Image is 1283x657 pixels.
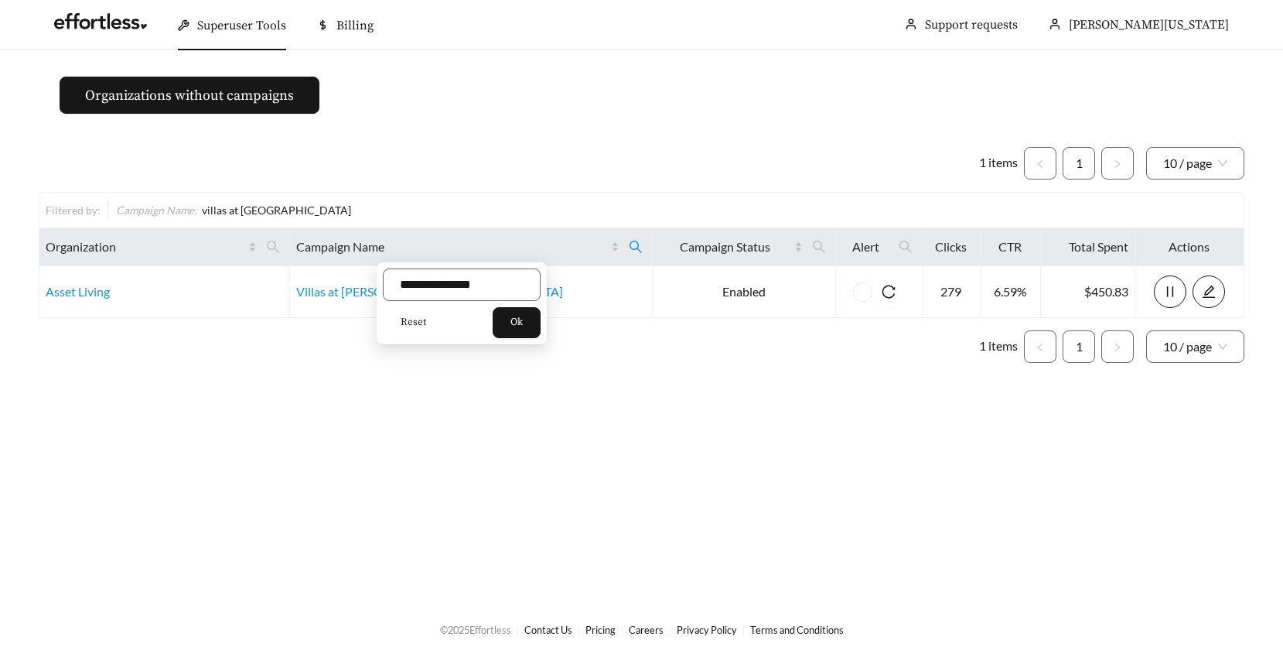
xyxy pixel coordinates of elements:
[677,624,737,636] a: Privacy Policy
[1024,330,1056,363] button: left
[1163,331,1227,362] span: 10 / page
[1036,343,1045,352] span: left
[806,234,832,259] span: search
[629,624,664,636] a: Careers
[872,285,905,299] span: reload
[629,240,643,254] span: search
[1036,159,1045,169] span: left
[1063,147,1095,180] li: 1
[1101,330,1134,363] li: Next Page
[440,624,511,636] span: © 2025 Effortless
[1146,330,1244,363] div: Page Size
[1193,285,1224,299] span: edit
[296,284,563,299] a: Villas at [PERSON_NAME][GEOGRAPHIC_DATA]
[1101,147,1134,180] li: Next Page
[1163,148,1227,179] span: 10 / page
[1113,343,1122,352] span: right
[1113,159,1122,169] span: right
[923,228,981,266] th: Clicks
[925,17,1018,33] a: Support requests
[981,228,1041,266] th: CTR
[202,204,351,217] span: villas at [GEOGRAPHIC_DATA]
[116,204,197,217] span: Campaign Name :
[585,624,616,636] a: Pricing
[899,240,913,254] span: search
[1041,266,1135,318] td: $450.83
[296,238,608,256] span: Campaign Name
[1024,147,1056,180] button: left
[872,275,905,308] button: reload
[493,307,541,338] button: Ok
[892,234,919,259] span: search
[383,307,444,338] button: Reset
[46,238,245,256] span: Organization
[653,266,836,318] td: Enabled
[623,234,649,259] span: search
[659,238,791,256] span: Campaign Status
[1146,147,1244,180] div: Page Size
[979,330,1018,363] li: 1 items
[812,240,826,254] span: search
[1063,330,1095,363] li: 1
[60,77,319,114] button: Organizations without campaigns
[336,18,374,33] span: Billing
[979,147,1018,180] li: 1 items
[1069,17,1229,33] span: [PERSON_NAME][US_STATE]
[1041,228,1135,266] th: Total Spent
[1063,331,1094,362] a: 1
[260,234,286,259] span: search
[524,624,572,636] a: Contact Us
[1063,148,1094,179] a: 1
[1101,330,1134,363] button: right
[401,315,426,330] span: Reset
[1193,284,1225,299] a: edit
[923,266,981,318] td: 279
[510,315,523,330] span: Ok
[750,624,844,636] a: Terms and Conditions
[1193,275,1225,308] button: edit
[266,240,280,254] span: search
[981,266,1041,318] td: 6.59%
[842,238,889,256] span: Alert
[1024,147,1056,180] li: Previous Page
[1154,275,1186,308] button: pause
[197,18,286,33] span: Superuser Tools
[1155,285,1186,299] span: pause
[85,85,294,106] span: Organizations without campaigns
[46,284,110,299] a: Asset Living
[1135,228,1244,266] th: Actions
[1024,330,1056,363] li: Previous Page
[1101,147,1134,180] button: right
[46,202,107,218] div: Filtered by:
